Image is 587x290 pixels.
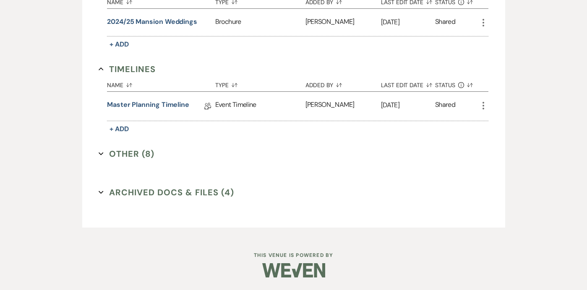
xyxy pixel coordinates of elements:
[99,186,234,199] button: Archived Docs & Files (4)
[381,100,435,111] p: [DATE]
[215,9,305,36] div: Brochure
[305,92,381,121] div: [PERSON_NAME]
[381,17,435,28] p: [DATE]
[215,75,305,91] button: Type
[107,39,131,50] button: + Add
[107,75,215,91] button: Name
[107,17,197,27] button: 2024/25 Mansion Weddings
[435,82,455,88] span: Status
[381,75,435,91] button: Last Edit Date
[110,40,129,49] span: + Add
[262,256,325,285] img: Weven Logo
[215,92,305,121] div: Event Timeline
[305,75,381,91] button: Added By
[435,75,478,91] button: Status
[107,100,189,113] a: Master Planning Timeline
[435,17,455,28] div: Shared
[110,124,129,133] span: + Add
[107,123,131,135] button: + Add
[99,63,156,75] button: Timelines
[99,148,154,160] button: Other (8)
[435,100,455,113] div: Shared
[305,9,381,36] div: [PERSON_NAME]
